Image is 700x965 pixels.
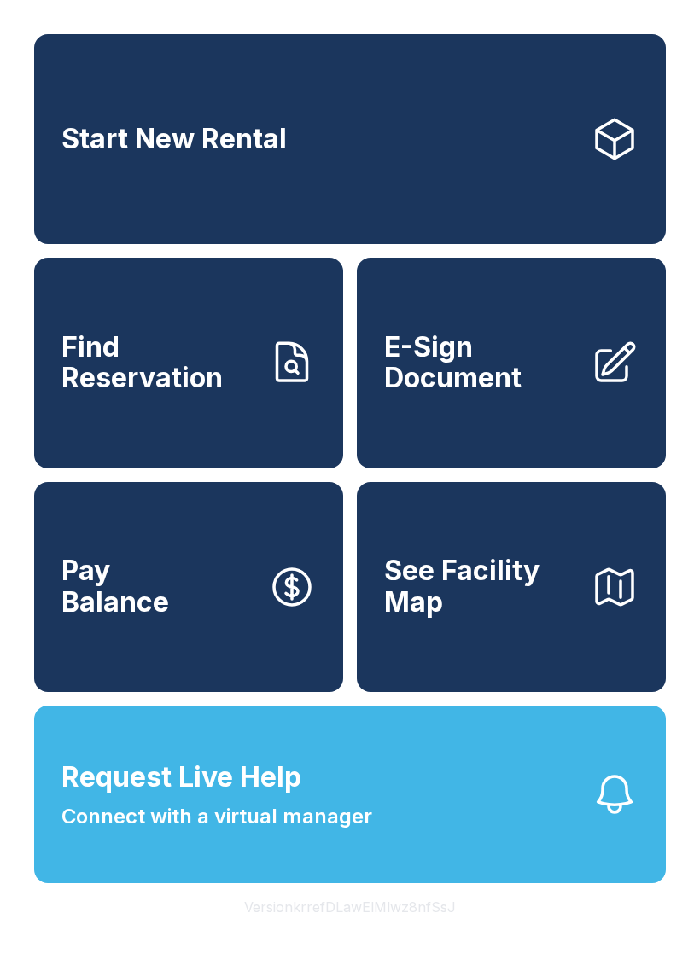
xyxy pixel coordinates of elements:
span: E-Sign Document [384,332,577,394]
a: E-Sign Document [357,258,666,468]
span: Find Reservation [61,332,254,394]
button: PayBalance [34,482,343,692]
button: See Facility Map [357,482,666,692]
span: Start New Rental [61,124,287,155]
span: See Facility Map [384,555,577,618]
a: Find Reservation [34,258,343,468]
a: Start New Rental [34,34,666,244]
button: VersionkrrefDLawElMlwz8nfSsJ [230,883,470,931]
span: Connect with a virtual manager [61,801,372,832]
span: Request Live Help [61,757,301,798]
span: Pay Balance [61,555,169,618]
button: Request Live HelpConnect with a virtual manager [34,706,666,883]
